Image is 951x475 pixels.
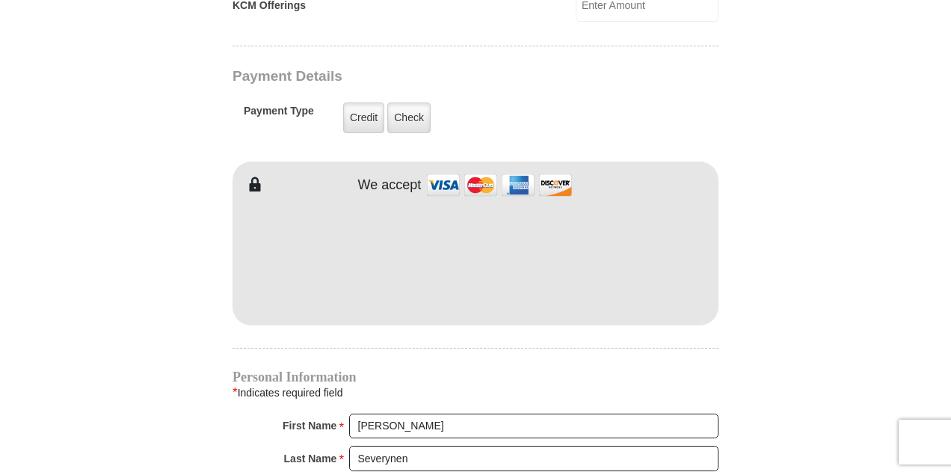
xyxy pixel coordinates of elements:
h3: Payment Details [233,68,614,85]
label: Check [387,102,431,133]
div: Indicates required field [233,383,718,402]
label: Credit [343,102,384,133]
strong: Last Name [284,448,337,469]
strong: First Name [283,415,336,436]
h4: Personal Information [233,371,718,383]
img: credit cards accepted [425,169,574,201]
h5: Payment Type [244,105,314,125]
h4: We accept [358,177,422,194]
